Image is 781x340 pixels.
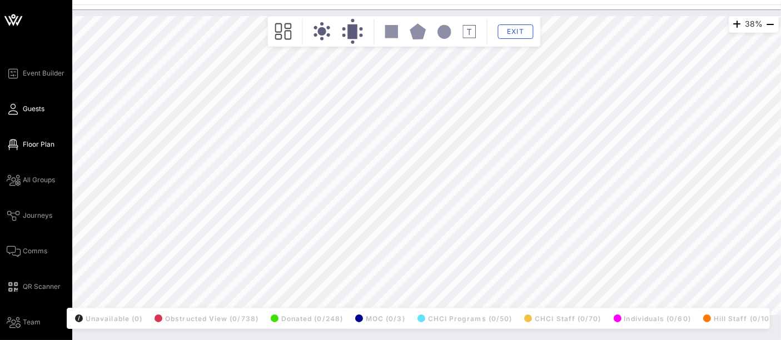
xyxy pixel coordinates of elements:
span: Journeys [23,211,52,221]
button: Exit [498,24,533,39]
a: Comms [7,244,47,258]
span: All Groups [23,175,55,185]
a: All Groups [7,173,55,187]
span: Guests [23,104,44,114]
a: Event Builder [7,67,64,80]
span: Comms [23,246,47,256]
a: Guests [7,102,44,116]
a: Journeys [7,209,52,222]
span: Event Builder [23,68,64,78]
span: Team [23,317,41,327]
span: Exit [505,27,526,36]
span: QR Scanner [23,282,61,292]
a: Floor Plan [7,138,54,151]
a: QR Scanner [7,280,61,293]
a: Team [7,316,41,329]
span: Floor Plan [23,139,54,149]
div: 38% [729,16,779,33]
